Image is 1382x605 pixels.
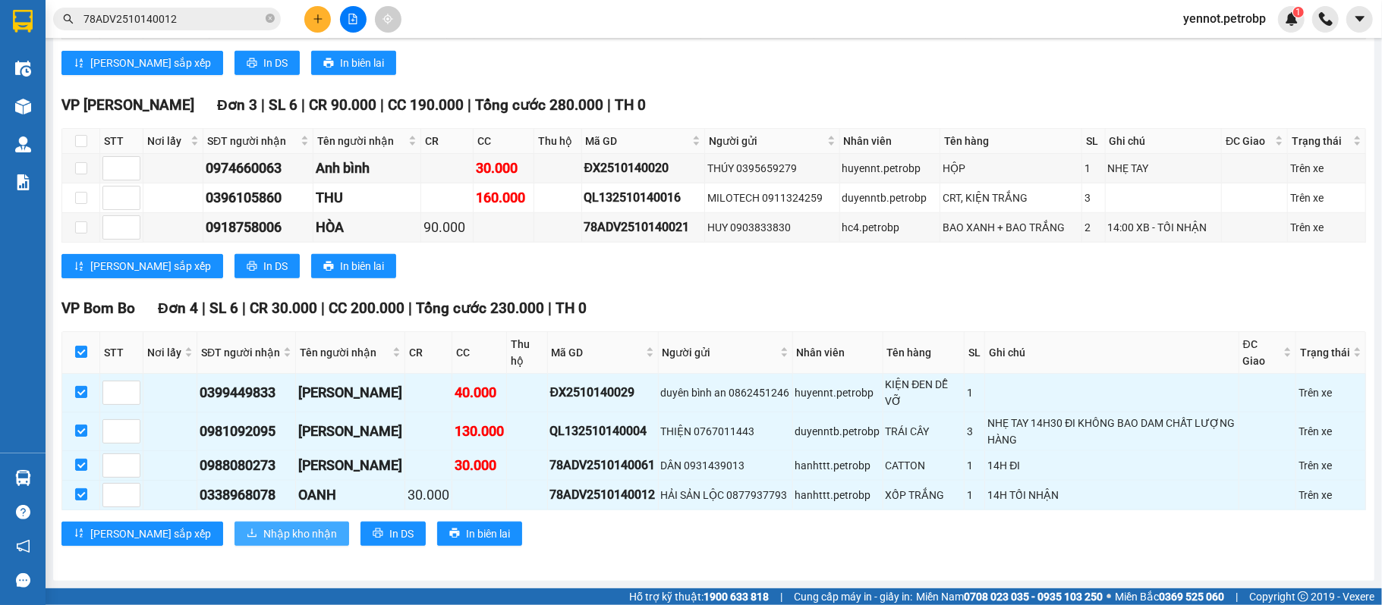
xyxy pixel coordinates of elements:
[250,299,317,317] span: CR 30.000
[704,591,769,603] strong: 1900 633 818
[296,412,405,451] td: HOÀNG ANH
[63,14,74,24] span: search
[548,412,659,451] td: QL132510140004
[1236,588,1238,605] span: |
[467,96,471,114] span: |
[476,158,531,179] div: 30.000
[886,487,962,503] div: XỐP TRẮNG
[582,154,706,183] td: ĐX2510140020
[200,421,293,442] div: 0981092095
[300,344,389,361] span: Tên người nhận
[298,484,402,506] div: OANH
[886,423,962,440] div: TRÁI CÂY
[408,299,412,317] span: |
[313,213,421,243] td: HÒA
[1082,129,1105,154] th: SL
[1159,591,1224,603] strong: 0369 525 060
[298,455,402,476] div: [PERSON_NAME]
[313,14,323,24] span: plus
[360,522,426,546] button: printerIn DS
[1290,160,1363,177] div: Trên xe
[340,55,384,71] span: In biên lai
[582,213,706,243] td: 78ADV2510140021
[840,129,941,154] th: Nhân viên
[943,160,1079,177] div: HỘP
[388,96,464,114] span: CC 190.000
[329,299,405,317] span: CC 200.000
[967,423,982,440] div: 3
[147,344,181,361] span: Nơi lấy
[200,382,293,403] div: 0399449833
[1319,12,1333,26] img: phone-icon
[586,133,690,149] span: Mã GD
[74,261,84,273] span: sort-ascending
[1226,133,1272,149] span: ĐC Giao
[197,374,296,412] td: 0399449833
[985,332,1239,374] th: Ghi chú
[795,384,880,401] div: huyennt.petrobp
[556,299,587,317] span: TH 0
[883,332,965,374] th: Tên hàng
[203,154,313,183] td: 0974660063
[1107,594,1111,600] span: ⚪️
[13,10,33,33] img: logo-vxr
[296,374,405,412] td: MẠNH TƯỜNG
[405,332,452,374] th: CR
[964,591,1103,603] strong: 0708 023 035 - 0935 103 250
[550,456,656,475] div: 78ADV2510140061
[323,261,334,273] span: printer
[317,133,405,149] span: Tên người nhận
[707,219,836,236] div: HUY 0903833830
[1285,12,1299,26] img: icon-new-feature
[296,451,405,481] td: HÀ CHI
[100,129,143,154] th: STT
[15,136,31,152] img: warehouse-icon
[235,51,300,75] button: printerIn DS
[455,455,504,476] div: 30.000
[202,299,206,317] span: |
[1290,190,1363,206] div: Trên xe
[548,481,659,510] td: 78ADV2510140012
[321,299,325,317] span: |
[200,455,293,476] div: 0988080273
[74,528,84,540] span: sort-ascending
[615,96,646,114] span: TH 0
[61,522,223,546] button: sort-ascending[PERSON_NAME] sắp xếp
[217,96,257,114] span: Đơn 3
[235,254,300,278] button: printerIn DS
[794,588,912,605] span: Cung cấp máy in - giấy in:
[201,344,280,361] span: SĐT người nhận
[967,457,982,474] div: 1
[90,525,211,542] span: [PERSON_NAME] sắp xếp
[298,382,402,403] div: [PERSON_NAME]
[1299,384,1363,401] div: Trên xe
[1171,9,1278,28] span: yennot.petrobp
[203,183,313,213] td: 0396105860
[61,299,135,317] span: VP Bom Bo
[375,6,401,33] button: aim
[661,384,790,401] div: duyên bình an 0862451246
[886,376,962,409] div: KIỆN ĐEN DỄ VỠ
[61,254,223,278] button: sort-ascending[PERSON_NAME] sắp xếp
[780,588,782,605] span: |
[316,187,418,208] div: THU
[316,217,418,238] div: HÒA
[886,457,962,474] div: CATTON
[61,96,194,114] span: VP [PERSON_NAME]
[247,261,257,273] span: printer
[1243,336,1280,369] span: ĐC Giao
[408,484,449,506] div: 30.000
[263,55,288,71] span: In DS
[607,96,611,114] span: |
[1353,12,1367,26] span: caret-down
[421,129,474,154] th: CR
[247,58,257,70] span: printer
[323,58,334,70] span: printer
[313,183,421,213] td: THU
[476,187,531,208] div: 160.000
[455,382,504,403] div: 40.000
[1290,219,1363,236] div: Trên xe
[548,299,552,317] span: |
[309,96,376,114] span: CR 90.000
[203,213,313,243] td: 0918758006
